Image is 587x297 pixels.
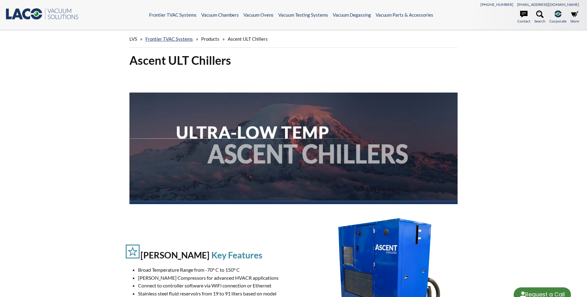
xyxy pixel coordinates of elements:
a: Vacuum Testing Systems [278,12,328,18]
a: [PHONE_NUMBER] [480,2,513,7]
a: Vacuum Ovens [243,12,274,18]
h2: [PERSON_NAME] [141,250,210,260]
a: Contact [517,10,530,24]
li: Broad Temperature Range from -70° C to 150° C [138,266,300,274]
h1: Ascent ULT Chillers [129,53,458,68]
li: [PERSON_NAME] Compressors for advanced HVACR applications [138,274,300,282]
a: Frontier TVAC Systems [145,36,193,42]
a: Vacuum Degassing [333,12,371,18]
a: Search [534,10,545,24]
a: Vacuum Parts & Accessories [376,12,433,18]
a: [EMAIL_ADDRESS][DOMAIN_NAME] [517,2,579,7]
a: Frontier TVAC Systems [149,12,197,18]
span: LVS [129,36,137,42]
a: Store [570,10,579,24]
span: Corporate [549,18,566,24]
div: » » » [129,30,458,48]
h2: Key Features [211,250,262,260]
span: Ascent ULT Chillers [228,36,268,42]
span: Products [201,36,219,42]
img: features icon [126,245,140,258]
a: Vacuum Chambers [201,12,239,18]
img: Ascent ULT Chillers Banner [129,73,458,204]
li: Connect to controller software via WiFi connection or Ethernet [138,282,300,290]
